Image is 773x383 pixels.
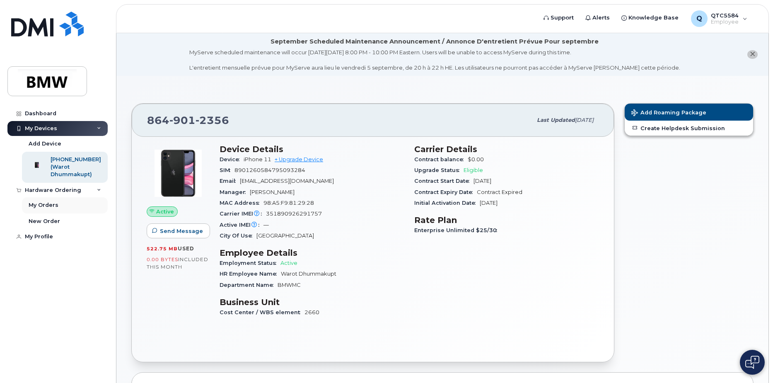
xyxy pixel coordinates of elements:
span: Contract balance [414,156,468,162]
span: [DATE] [473,178,491,184]
span: 8901260584795093284 [234,167,305,173]
span: Send Message [160,227,203,235]
span: Cost Center / WBS element [220,309,304,315]
h3: Employee Details [220,248,404,258]
span: Active [156,208,174,216]
div: MyServe scheduled maintenance will occur [DATE][DATE] 8:00 PM - 10:00 PM Eastern. Users will be u... [189,48,680,72]
span: 351890926291757 [266,211,322,217]
span: Contract Expiry Date [414,189,477,195]
img: Open chat [745,356,759,369]
span: 522.75 MB [147,246,178,252]
span: Active IMEI [220,222,263,228]
span: Employment Status [220,260,280,266]
span: Active [280,260,297,266]
button: Send Message [147,223,210,238]
span: City Of Use [220,233,256,239]
span: 2660 [304,309,319,315]
span: SIM [220,167,234,173]
span: Upgrade Status [414,167,464,173]
span: [DATE] [575,117,594,123]
span: Contract Start Date [414,178,473,184]
img: iPhone_11.jpg [153,148,203,198]
span: Device [220,156,244,162]
h3: Carrier Details [414,144,599,154]
span: 98:A5:F9:81:29:28 [263,200,314,206]
span: Enterprise Unlimited $25/30 [414,227,501,233]
span: used [178,245,194,252]
span: BMWMC [278,282,301,288]
div: September Scheduled Maintenance Announcement / Annonce D'entretient Prévue Pour septembre [271,37,599,46]
span: $0.00 [468,156,484,162]
span: 2356 [196,114,229,126]
span: — [263,222,269,228]
h3: Rate Plan [414,215,599,225]
span: [PERSON_NAME] [250,189,295,195]
span: HR Employee Name [220,271,281,277]
span: Department Name [220,282,278,288]
h3: Device Details [220,144,404,154]
a: Create Helpdesk Submission [625,121,753,136]
span: [GEOGRAPHIC_DATA] [256,233,314,239]
button: close notification [747,50,758,59]
button: Add Roaming Package [625,104,753,121]
span: [DATE] [480,200,498,206]
span: 901 [169,114,196,126]
span: Contract Expired [477,189,522,195]
span: Initial Activation Date [414,200,480,206]
span: [EMAIL_ADDRESS][DOMAIN_NAME] [240,178,334,184]
span: Last updated [537,117,575,123]
span: Eligible [464,167,483,173]
span: Add Roaming Package [631,109,706,117]
span: Email [220,178,240,184]
span: iPhone 11 [244,156,271,162]
span: 0.00 Bytes [147,257,178,262]
span: 864 [147,114,229,126]
span: MAC Address [220,200,263,206]
span: Manager [220,189,250,195]
h3: Business Unit [220,297,404,307]
span: Warot Dhummakupt [281,271,336,277]
span: Carrier IMEI [220,211,266,217]
span: included this month [147,256,208,270]
a: + Upgrade Device [275,156,323,162]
